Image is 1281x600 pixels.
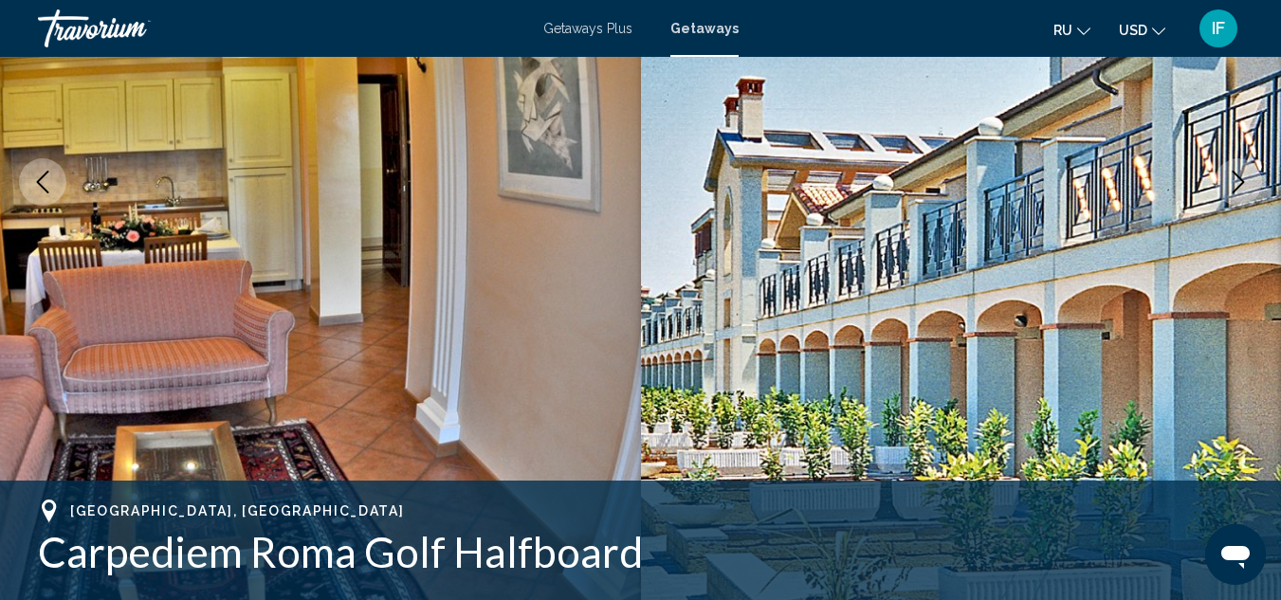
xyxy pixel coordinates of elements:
[543,21,632,36] a: Getaways Plus
[38,9,524,47] a: Travorium
[1205,524,1266,585] iframe: Pulsante per aprire la finestra di messaggistica
[1212,19,1225,38] span: IF
[1215,158,1262,206] button: Next image
[1053,16,1090,44] button: Change language
[1194,9,1243,48] button: User Menu
[1119,16,1165,44] button: Change currency
[1053,23,1072,38] span: ru
[19,158,66,206] button: Previous image
[670,21,739,36] a: Getaways
[1119,23,1147,38] span: USD
[38,527,1243,576] h1: Carpediem Roma Golf Halfboard
[70,503,404,518] span: [GEOGRAPHIC_DATA], [GEOGRAPHIC_DATA]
